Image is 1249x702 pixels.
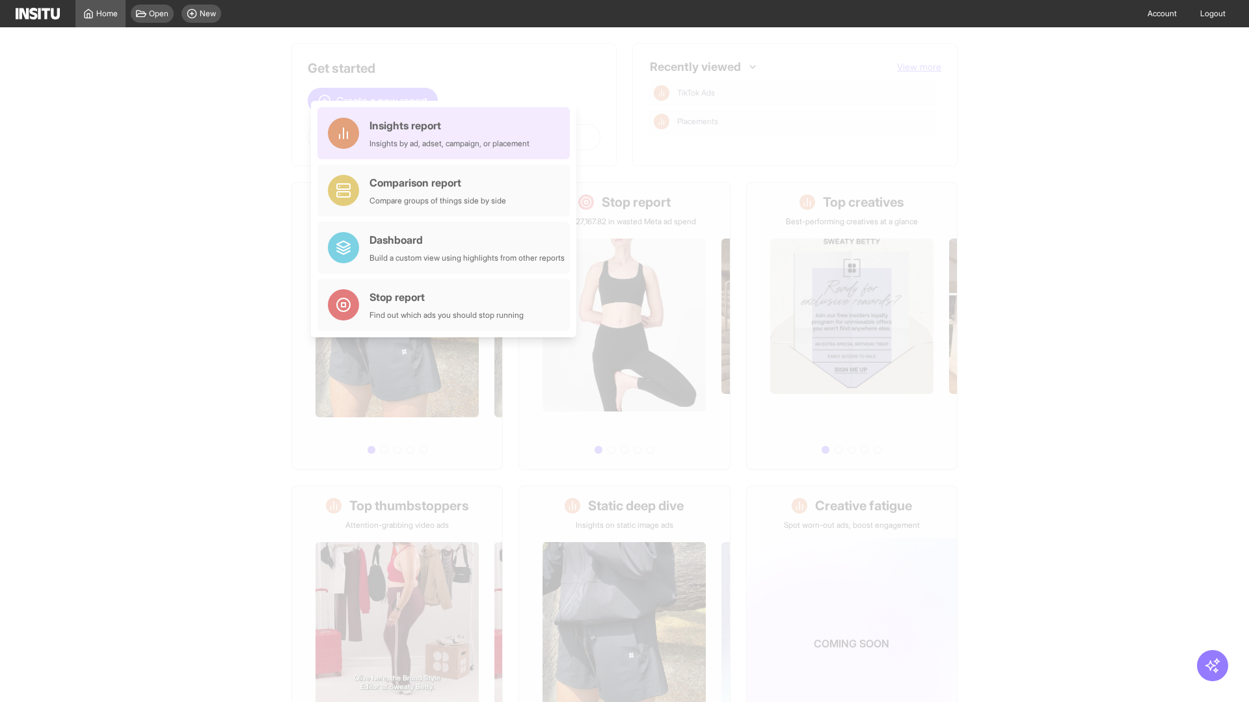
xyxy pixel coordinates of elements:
[369,310,524,320] div: Find out which ads you should stop running
[200,8,216,19] span: New
[369,118,530,133] div: Insights report
[369,289,524,305] div: Stop report
[96,8,118,19] span: Home
[16,8,60,19] img: Logo
[369,196,506,206] div: Compare groups of things side by side
[369,232,565,248] div: Dashboard
[369,175,506,190] div: Comparison report
[369,253,565,263] div: Build a custom view using highlights from other reports
[149,8,168,19] span: Open
[369,138,530,149] div: Insights by ad, adset, campaign, or placement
